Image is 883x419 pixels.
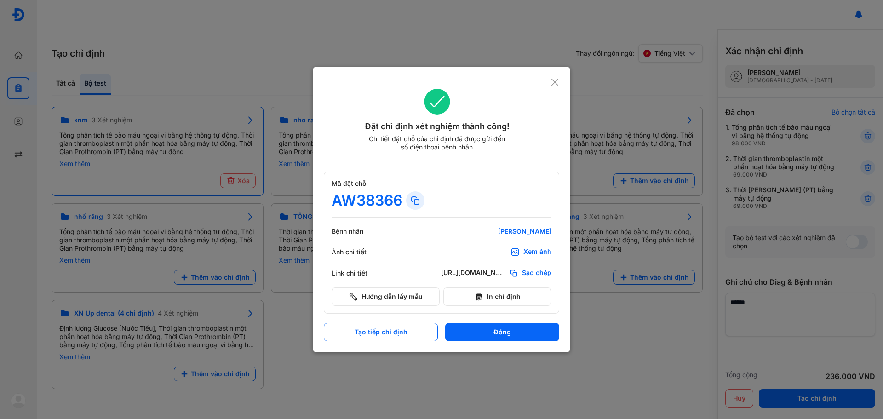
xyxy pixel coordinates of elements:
[332,227,387,235] div: Bệnh nhân
[332,179,551,188] div: Mã đặt chỗ
[443,287,551,306] button: In chỉ định
[324,323,438,341] button: Tạo tiếp chỉ định
[332,287,440,306] button: Hướng dẫn lấy mẫu
[523,247,551,257] div: Xem ảnh
[332,191,402,210] div: AW38366
[324,120,550,133] div: Đặt chỉ định xét nghiệm thành công!
[445,323,559,341] button: Đóng
[365,135,509,151] div: Chi tiết đặt chỗ của chỉ định đã được gửi đến số điện thoại bệnh nhân
[441,269,505,278] div: [URL][DOMAIN_NAME]
[522,269,551,278] span: Sao chép
[332,269,387,277] div: Link chi tiết
[441,227,551,235] div: [PERSON_NAME]
[332,248,387,256] div: Ảnh chi tiết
